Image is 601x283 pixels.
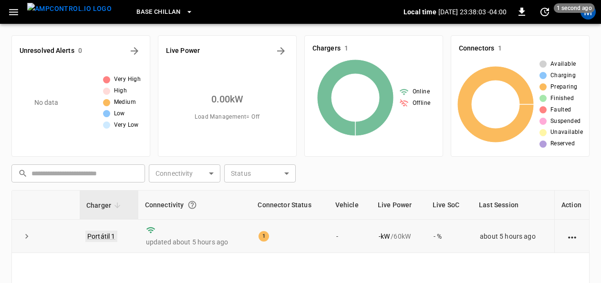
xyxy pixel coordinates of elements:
div: Connectivity [145,196,245,213]
h6: 0 [78,46,82,56]
p: updated about 5 hours ago [146,237,244,247]
span: Suspended [550,117,581,126]
span: Charger [86,200,124,211]
span: Finished [550,94,574,103]
p: [DATE] 23:38:03 -04:00 [438,7,507,17]
h6: 1 [344,43,348,54]
button: set refresh interval [537,4,552,20]
span: Online [413,87,430,97]
div: / 60 kW [379,232,418,241]
span: Load Management = Off [195,112,259,122]
td: - [329,220,371,253]
span: High [114,86,127,96]
img: ampcontrol.io logo [27,3,112,15]
button: Base Chillan [133,3,197,21]
span: Unavailable [550,128,583,137]
th: Live SoC [426,191,472,220]
button: expand row [20,229,34,243]
th: Connector Status [251,191,328,220]
th: Vehicle [329,191,371,220]
button: All Alerts [127,43,142,59]
span: Faulted [550,105,571,115]
h6: Live Power [166,46,200,56]
span: Low [114,109,125,119]
button: Energy Overview [273,43,289,59]
h6: Connectors [459,43,494,54]
th: Action [554,191,589,220]
h6: 0.00 kW [211,91,244,107]
td: - % [426,220,472,253]
span: Available [550,60,576,69]
span: Offline [413,99,431,108]
span: Very Low [114,121,139,130]
h6: Unresolved Alerts [20,46,74,56]
div: 1 [259,231,269,242]
span: Medium [114,98,136,107]
div: action cell options [566,232,578,241]
h6: 1 [498,43,502,54]
button: Connection between the charger and our software. [184,196,201,213]
td: about 5 hours ago [472,220,554,253]
span: Charging [550,71,576,81]
th: Last Session [472,191,554,220]
span: Very High [114,75,141,84]
p: No data [34,98,59,108]
span: Preparing [550,82,578,92]
p: - kW [379,232,390,241]
p: Local time [404,7,436,17]
h6: Chargers [312,43,341,54]
span: Reserved [550,139,575,149]
a: Portátil 1 [85,231,117,242]
th: Live Power [371,191,426,220]
span: 1 second ago [554,3,595,13]
span: Base Chillan [136,7,180,18]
